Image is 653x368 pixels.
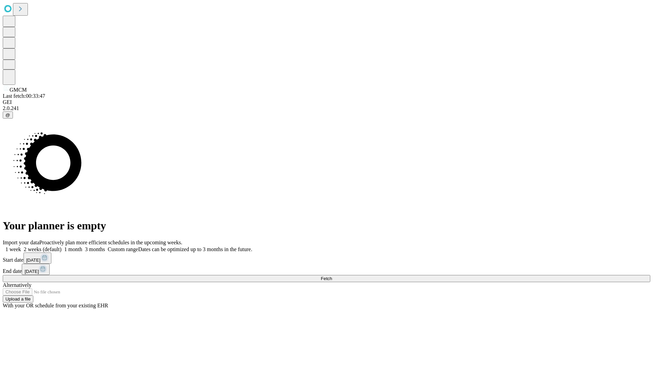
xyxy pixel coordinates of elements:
[85,246,105,252] span: 3 months
[64,246,82,252] span: 1 month
[3,111,13,119] button: @
[108,246,138,252] span: Custom range
[39,240,182,245] span: Proactively plan more efficient schedules in the upcoming weeks.
[3,282,31,288] span: Alternatively
[5,246,21,252] span: 1 week
[22,264,50,275] button: [DATE]
[3,240,39,245] span: Import your data
[321,276,332,281] span: Fetch
[3,99,650,105] div: GEI
[3,219,650,232] h1: Your planner is empty
[3,275,650,282] button: Fetch
[26,258,40,263] span: [DATE]
[138,246,252,252] span: Dates can be optimized up to 3 months in the future.
[23,252,51,264] button: [DATE]
[3,252,650,264] div: Start date
[3,93,45,99] span: Last fetch: 00:33:47
[24,246,62,252] span: 2 weeks (default)
[3,303,108,308] span: With your OR schedule from your existing EHR
[3,105,650,111] div: 2.0.241
[24,269,39,274] span: [DATE]
[3,264,650,275] div: End date
[3,295,33,303] button: Upload a file
[10,87,27,93] span: GMCM
[5,112,10,118] span: @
